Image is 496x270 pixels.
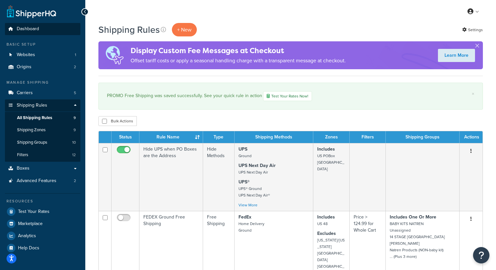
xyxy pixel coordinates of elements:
[350,131,386,143] th: Filters
[5,206,80,218] a: Test Your Rates
[5,149,80,161] a: Filters 12
[17,178,56,184] span: Advanced Features
[317,214,335,220] strong: Includes
[5,99,80,112] a: Shipping Rules
[98,116,137,126] button: Bulk Actions
[72,140,76,145] span: 10
[5,136,80,149] li: Shipping Groups
[473,247,489,263] button: Open Resource Center
[17,103,47,108] span: Shipping Rules
[313,131,350,143] th: Zones
[5,61,80,73] li: Origins
[317,221,328,227] small: US 48
[73,127,76,133] span: 9
[139,131,203,143] th: Rule Name : activate to sort column ascending
[5,124,80,136] li: Shipping Zones
[5,149,80,161] li: Filters
[112,131,139,143] th: Status
[203,131,235,143] th: Type
[438,49,475,62] a: Learn More
[131,56,346,65] p: Offset tariff costs or apply a seasonal handling charge with a transparent message at checkout.
[5,124,80,136] a: Shipping Zones 9
[317,230,336,237] strong: Excludes
[238,178,250,185] strong: UPS®
[462,25,483,34] a: Settings
[5,23,80,35] a: Dashboard
[238,186,270,198] small: UPS® Ground UPS Next Day Air®
[18,233,36,239] span: Analytics
[5,230,80,242] a: Analytics
[17,140,47,145] span: Shipping Groups
[460,131,483,143] th: Actions
[17,52,35,58] span: Websites
[238,202,258,208] a: View More
[72,152,76,158] span: 12
[5,99,80,162] li: Shipping Rules
[238,162,276,169] strong: UPS Next Day Air
[5,198,80,204] div: Resources
[17,127,46,133] span: Shipping Zones
[139,143,203,211] td: Hide UPS when PO Boxes are the Address
[5,80,80,85] div: Manage Shipping
[238,153,252,159] small: Ground
[98,23,160,36] h1: Shipping Rules
[5,87,80,99] li: Carriers
[386,131,460,143] th: Shipping Groups
[17,152,28,158] span: Filters
[18,221,43,227] span: Marketplace
[172,23,197,36] p: + New
[7,5,56,18] a: ShipperHQ Home
[17,166,30,171] span: Boxes
[238,221,264,233] small: Home Delivery Ground
[107,91,474,101] div: PROMO Free Shipping was saved successfully. See your quick rule in action
[5,218,80,230] a: Marketplace
[238,146,247,153] strong: UPS
[390,221,445,260] small: BABY KITS NATREN Unassigned 14 STAGE [GEOGRAPHIC_DATA][PERSON_NAME] Natren Products (NON-baby kit...
[5,112,80,124] li: All Shipping Rules
[17,90,33,96] span: Carriers
[5,87,80,99] a: Carriers 5
[5,175,80,187] a: Advanced Features 2
[263,91,312,101] a: Test Your Rates Now!
[74,90,76,96] span: 5
[17,115,52,121] span: All Shipping Rules
[74,178,76,184] span: 2
[238,214,251,220] strong: FedEx
[17,64,31,70] span: Origins
[5,136,80,149] a: Shipping Groups 10
[238,169,268,175] small: UPS Next Day Air
[5,242,80,254] a: Help Docs
[18,245,39,251] span: Help Docs
[5,112,80,124] a: All Shipping Rules 9
[235,131,313,143] th: Shipping Methods
[5,162,80,175] a: Boxes
[5,61,80,73] a: Origins 2
[472,91,474,96] a: ×
[73,115,76,121] span: 9
[75,52,76,58] span: 1
[5,42,80,47] div: Basic Setup
[17,26,39,32] span: Dashboard
[5,49,80,61] a: Websites 1
[317,146,335,153] strong: Includes
[18,209,50,215] span: Test Your Rates
[5,49,80,61] li: Websites
[74,64,76,70] span: 2
[203,143,235,211] td: Hide Methods
[317,153,344,172] small: US POBox [GEOGRAPHIC_DATA]
[131,45,346,56] h4: Display Custom Fee Messages at Checkout
[5,175,80,187] li: Advanced Features
[390,214,436,220] strong: Includes One Or More
[98,41,131,69] img: duties-banner-06bc72dcb5fe05cb3f9472aba00be2ae8eb53ab6f0d8bb03d382ba314ac3c341.png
